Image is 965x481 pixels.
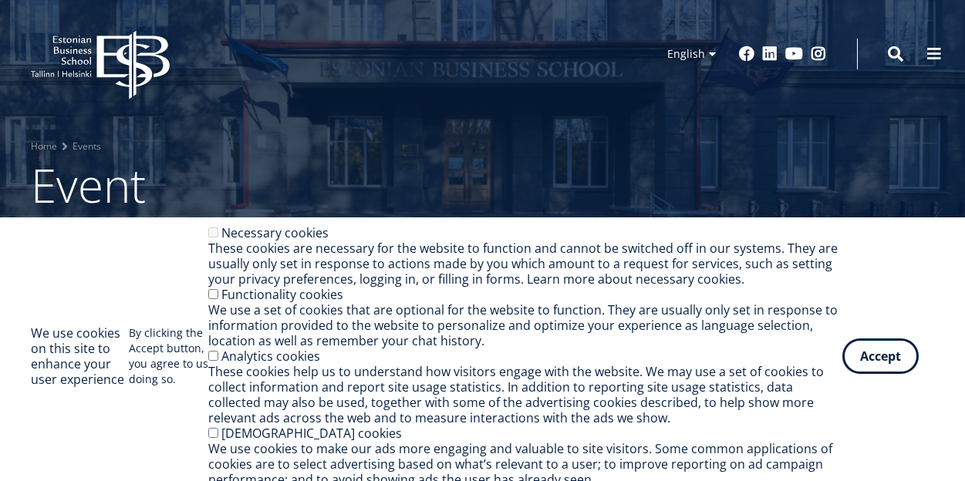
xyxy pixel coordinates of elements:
div: These cookies help us to understand how visitors engage with the website. We may use a set of coo... [208,364,842,425]
a: Linkedin [762,46,778,62]
h2: We use cookies on this site to enhance your user experience [31,325,129,387]
button: Accept [842,338,919,374]
label: [DEMOGRAPHIC_DATA] cookies [221,425,402,442]
h1: Event [31,154,934,216]
label: Analytics cookies [221,348,320,365]
label: Functionality cookies [221,286,343,303]
a: Youtube [785,46,803,62]
a: Instagram [811,46,826,62]
label: Necessary cookies [221,224,329,241]
div: We use a set of cookies that are optional for the website to function. They are usually only set ... [208,302,842,348]
a: Facebook [739,46,754,62]
div: These cookies are necessary for the website to function and cannot be switched off in our systems... [208,240,842,287]
a: Events [73,139,101,154]
a: Home [31,139,57,154]
p: By clicking the Accept button, you agree to us doing so. [129,325,208,387]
